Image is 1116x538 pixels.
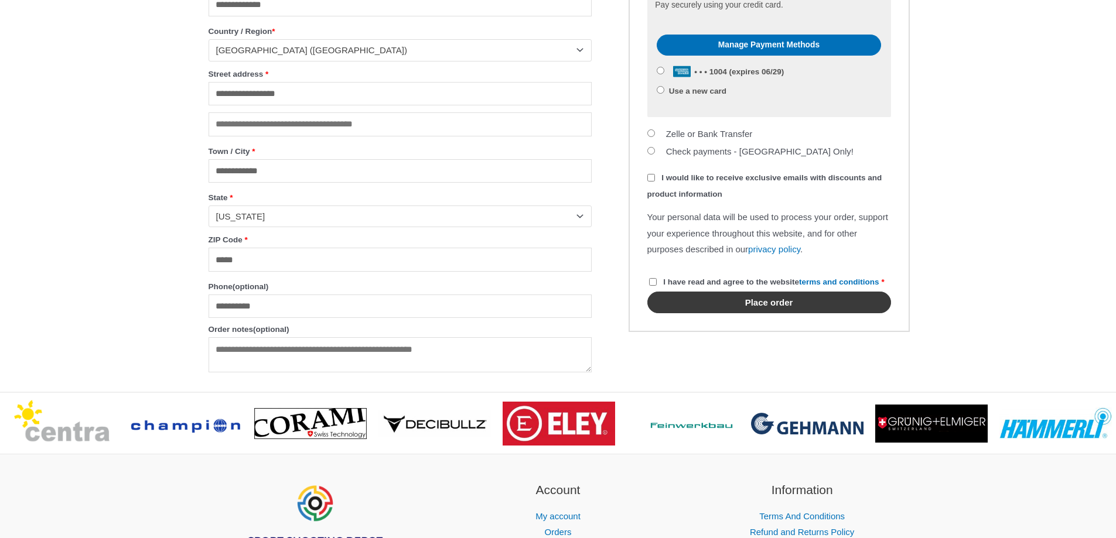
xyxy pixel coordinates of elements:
[209,143,592,159] label: Town / City
[451,481,665,499] h2: Account
[881,277,884,286] abbr: required
[666,129,753,139] label: Zelle or Bank Transfer
[216,211,574,222] span: New Mexico
[663,277,879,286] span: I have read and agree to the website
[209,279,592,294] label: Phone
[748,244,800,254] a: privacy policy
[209,190,592,205] label: State
[669,87,726,95] label: Use a new card
[209,232,592,248] label: ZIP Code
[799,277,879,286] a: terms and conditions
[673,66,691,77] img: American Express
[695,481,910,499] h2: Information
[535,511,581,521] a: My account
[759,511,845,521] a: Terms And Conditions
[669,67,784,76] span: • • • 1004 (expires 06/29)
[647,173,882,198] span: I would like to receive exclusive emails with discounts and product information
[503,402,615,446] img: brand logo
[253,325,289,334] span: (optional)
[647,292,891,313] button: Place order
[647,174,655,181] input: I would like to receive exclusive emails with discounts and product information
[750,527,854,537] a: Refund and Returns Policy
[209,66,592,82] label: Street address
[216,44,574,56] span: United States (US)
[209,205,592,227] span: State
[233,282,268,291] span: (optional)
[209,39,592,61] span: Country / Region
[647,209,891,258] p: Your personal data will be used to process your order, support your experience throughout this we...
[666,146,854,156] label: Check payments - [GEOGRAPHIC_DATA] Only!
[545,527,572,537] a: Orders
[649,278,657,286] input: I have read and agree to the websiteterms and conditions *
[209,321,592,337] label: Order notes
[209,23,592,39] label: Country / Region
[657,35,880,56] a: Manage Payment Methods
